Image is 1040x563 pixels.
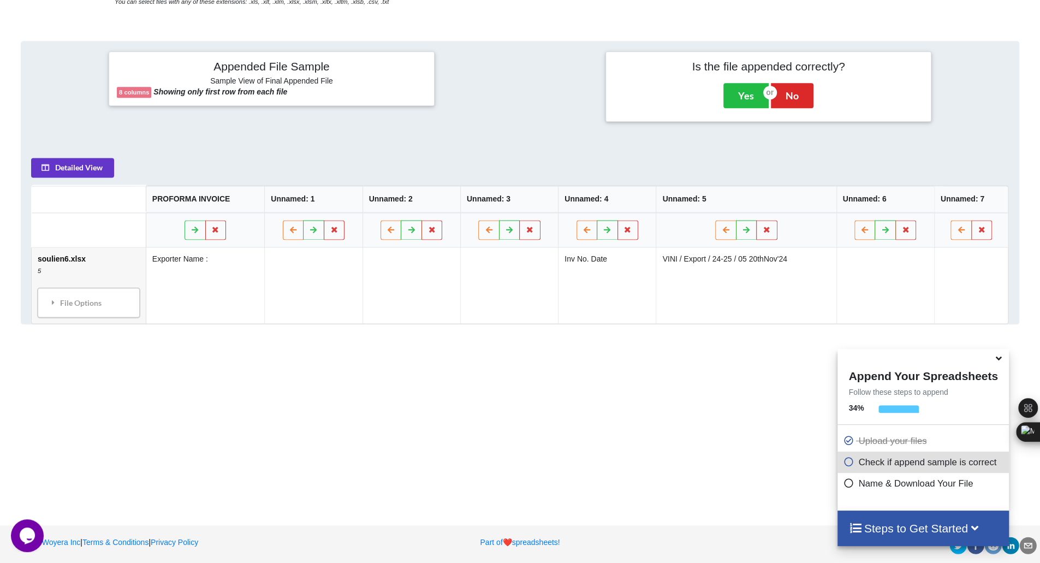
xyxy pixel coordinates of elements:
p: Name & Download Your File [843,477,1006,490]
td: soulien6.xlsx [32,247,146,323]
a: Terms & Conditions [82,538,148,547]
p: Check if append sample is correct [843,455,1006,469]
th: Unnamed: 1 [265,186,362,212]
th: PROFORMA INVOICE [146,186,264,212]
h4: Steps to Get Started [848,521,997,535]
th: Unnamed: 7 [934,186,1008,212]
p: Upload your files [843,434,1006,448]
h4: Is the file appended correctly? [614,60,923,73]
p: | | [12,537,341,548]
h6: Sample View of Final Appended File [117,76,426,87]
a: Part ofheartspreadsheets! [480,538,560,547]
div: File Options [41,291,136,314]
td: Exporter Name : [146,247,264,323]
b: 8 columns [119,89,149,96]
a: Privacy Policy [151,538,198,547]
h4: Appended File Sample [117,60,426,75]
p: Follow these steps to append [837,387,1008,398]
a: 2025Woyera Inc [12,538,81,547]
b: Showing only first row from each file [153,87,287,96]
span: heart [503,538,512,547]
th: Unnamed: 3 [460,186,558,212]
iframe: chat widget [11,519,46,552]
th: Unnamed: 5 [656,186,836,212]
td: Inv No. Date [558,247,656,323]
b: 34 % [848,404,864,412]
th: Unnamed: 4 [558,186,656,212]
td: VINI / Export / 24-25 / 05 20thNov'24 [656,247,836,323]
i: 5 [38,268,41,274]
button: Yes [723,83,769,108]
button: Detailed View [31,158,114,177]
button: No [771,83,813,108]
div: linkedin [1002,537,1019,554]
h4: Append Your Spreadsheets [837,366,1008,383]
th: Unnamed: 2 [362,186,460,212]
th: Unnamed: 6 [836,186,934,212]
